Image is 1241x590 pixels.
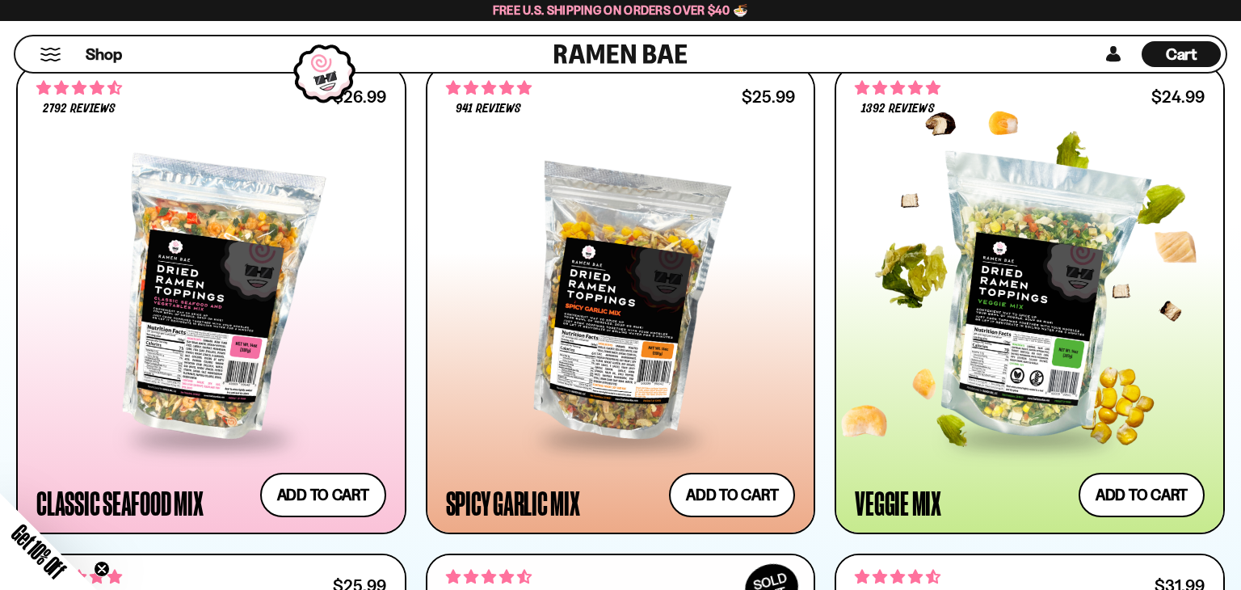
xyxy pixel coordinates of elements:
div: $24.99 [1151,89,1205,104]
div: $26.99 [333,89,386,104]
button: Mobile Menu Trigger [40,48,61,61]
a: Shop [86,41,122,67]
span: 941 reviews [456,103,521,116]
div: Classic Seafood Mix [36,488,203,517]
a: 4.75 stars 941 reviews $25.99 Spicy Garlic Mix Add to cart [426,65,816,534]
div: Spicy Garlic Mix [446,488,580,517]
div: Veggie Mix [855,488,941,517]
span: 4.68 stars [36,78,122,99]
span: 2792 reviews [43,103,116,116]
button: Add to cart [1079,473,1205,517]
button: Close teaser [94,561,110,577]
button: Add to cart [260,473,386,517]
a: Cart [1142,36,1221,72]
span: 4.76 stars [855,78,940,99]
span: 4.62 stars [855,567,940,588]
span: Get 10% Off [7,520,70,583]
span: Free U.S. Shipping on Orders over $40 🍜 [493,2,749,18]
span: 4.64 stars [446,567,532,588]
span: Cart [1166,44,1197,64]
div: $25.99 [742,89,795,104]
span: 4.75 stars [446,78,532,99]
span: Shop [86,44,122,65]
a: 4.68 stars 2792 reviews $26.99 Classic Seafood Mix Add to cart [16,65,406,534]
a: 4.76 stars 1392 reviews $24.99 Veggie Mix Add to cart [835,65,1225,534]
span: 1392 reviews [861,103,934,116]
button: Add to cart [669,473,795,517]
